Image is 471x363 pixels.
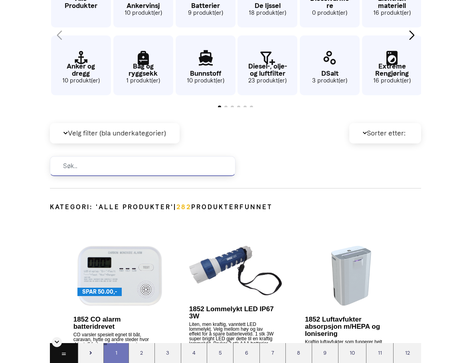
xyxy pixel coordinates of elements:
[113,77,173,85] small: 1 produkt(er)
[82,288,117,296] span: SPAR 50.00,-
[237,63,297,77] p: Diesel-, olje- og luftfilter
[154,343,181,363] div: 3
[406,27,417,44] div: Next slide
[113,9,173,18] small: 10 produkt(er)
[129,343,154,363] div: 2
[50,156,235,176] input: Søk..
[50,202,421,212] h1: Kategori: ' '
[103,343,129,363] div: 1
[174,31,235,97] div: 6 / 65
[176,9,235,18] small: 9 produkt(er)
[176,77,235,85] small: 10 produkt(er)
[237,9,297,18] small: 18 produkt(er)
[113,2,173,9] p: Ankervinsj
[338,343,366,363] div: 10
[237,31,297,97] div: 8 / 65
[237,2,297,9] p: De Ijssel
[243,106,247,109] span: Go to slide 5
[300,77,360,85] small: 3 produkt(er)
[207,343,233,363] div: 5
[259,343,285,363] div: 7
[112,31,172,97] div: 4 / 65
[50,123,180,143] p: Velg filter (bla underkategorier)
[50,31,110,97] div: 2 / 65
[51,63,111,77] p: Anker og dregg
[361,31,421,97] div: 12 / 65
[237,77,297,85] small: 23 produkt(er)
[218,106,221,109] span: Go to slide 1
[362,77,422,85] small: 16 produkt(er)
[176,2,235,9] p: Batterier
[300,70,360,77] p: DSalt
[52,337,62,347] div: Skjul sidetall
[174,202,273,212] span: | produkt funnet
[393,343,421,363] div: 12
[237,106,240,109] span: Go to slide 4
[189,306,275,320] p: 1852 Lommelykt LED IP67 3W
[299,31,359,97] div: 10 / 65
[176,70,235,77] p: Bunnstoff
[233,343,259,363] div: 6
[362,63,422,77] p: Extreme Rengjøring
[176,203,191,211] span: 282
[189,246,282,295] img: Lommelykt1008193_XL.jpg
[229,203,239,211] span: er
[51,77,111,85] small: 10 produkt(er)
[285,343,312,363] div: 8
[99,203,171,211] span: Alle Produkter
[181,343,207,363] div: 4
[77,246,162,306] img: CO-alarm1010683_XL.jpg
[73,316,159,330] p: 1852 CO alarm batteridrevet
[224,106,228,109] span: Go to slide 2
[300,9,360,18] small: 0 produkt(er)
[366,343,393,363] div: 11
[231,106,234,109] span: Go to slide 3
[362,9,422,18] small: 16 produkt(er)
[113,63,173,77] p: Bag og ryggsekk
[349,123,421,143] p: Sorter etter:
[331,246,371,306] img: 1015660_XL.jpg
[250,106,253,109] span: Go to slide 6
[312,343,338,363] div: 9
[305,316,391,337] p: 1852 Luftavfukter absorpsjon m/HEPA og Ionisering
